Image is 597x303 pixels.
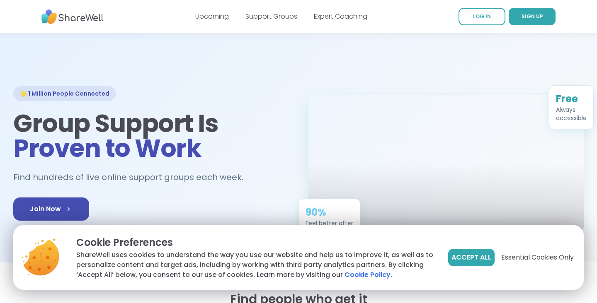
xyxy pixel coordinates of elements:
div: 🌟 1 Million People Connected [13,86,116,101]
img: ShareWell Nav Logo [41,5,104,28]
a: Upcoming [195,12,229,21]
div: Free [556,92,587,105]
span: Join Now [30,204,73,214]
span: Proven to Work [13,131,201,166]
div: 90% [306,205,353,219]
a: Cookie Policy. [345,270,392,280]
div: Always accessible [556,105,587,122]
h2: Find hundreds of live online support groups each week. [13,171,252,184]
p: Cookie Preferences [76,235,435,250]
a: Support Groups [245,12,297,21]
div: Feel better after just one session [306,219,353,235]
a: Join Now [13,197,89,221]
span: LOG IN [473,13,491,20]
span: SIGN UP [522,13,543,20]
button: Accept All [448,249,495,266]
a: LOG IN [459,8,505,25]
p: ShareWell uses cookies to understand the way you use our website and help us to improve it, as we... [76,250,435,280]
a: SIGN UP [509,8,556,25]
span: Essential Cookies Only [501,252,574,262]
h1: Group Support Is [13,111,289,161]
span: Accept All [451,252,491,262]
a: Expert Coaching [314,12,367,21]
